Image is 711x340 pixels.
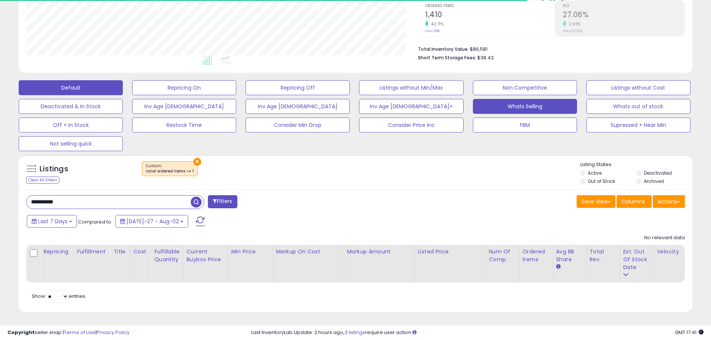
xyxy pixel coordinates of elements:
button: Filters [208,195,237,208]
button: Columns [617,195,652,208]
div: Fulfillable Quantity [154,248,180,263]
label: Deactivated [644,170,672,176]
div: Min Price [231,248,270,256]
div: Clear All Filters [26,177,59,184]
a: Privacy Policy [97,329,130,336]
a: 3 listings [344,329,365,336]
span: Show: entries [32,293,85,300]
div: total ordered items >= 1 [146,169,194,174]
label: Active [588,170,602,176]
span: Compared to: [78,218,112,225]
button: Inv Age [DEMOGRAPHIC_DATA] [132,99,236,114]
div: Markup Amount [347,248,412,256]
label: Out of Stock [588,178,615,184]
span: Columns [621,198,645,205]
button: Deactivated & In Stock [19,99,123,114]
th: The percentage added to the cost of goods (COGS) that forms the calculator for Min & Max prices. [273,245,344,283]
span: Last 7 Days [38,218,68,225]
button: Whats Selling [473,99,577,114]
button: Not selling quick [19,136,123,151]
a: Terms of Use [64,329,96,336]
button: Listings without Cost [586,80,690,95]
div: Title [113,248,127,256]
p: Listing States: [580,161,692,168]
button: Inv Age [DEMOGRAPHIC_DATA]+ [359,99,463,114]
button: Default [19,80,123,95]
button: Last 7 Days [27,215,77,228]
div: Fulfillment [77,248,107,256]
div: Velocity [657,248,684,256]
div: No relevant data [644,234,685,241]
div: Avg BB Share [556,248,583,263]
div: Repricing [43,248,71,256]
span: 2025-08-10 17:41 GMT [675,329,704,336]
small: Avg BB Share. [556,263,561,270]
h5: Listings [40,164,68,174]
button: × [193,158,201,166]
div: Markup on Cost [276,248,341,256]
button: Repricing On [132,80,236,95]
button: Whats out of stock [586,99,690,114]
button: Actions [653,195,685,208]
button: Non Competitive [473,80,577,95]
button: Consider Min Drop [246,118,350,132]
div: Last InventoryLab Update: 2 hours ago, require user action. [251,329,704,336]
button: FBM [473,118,577,132]
strong: Copyright [7,329,35,336]
button: Supressed + Near Min [586,118,690,132]
button: [DATE]-27 - Aug-02 [115,215,188,228]
div: Num of Comp. [489,248,516,263]
div: Ordered Items [523,248,550,263]
div: Cost [134,248,148,256]
button: Repricing Off [246,80,350,95]
button: Restock Time [132,118,236,132]
label: Archived [644,178,664,184]
div: Current Buybox Price [187,248,225,263]
button: Consider Price Inc [359,118,463,132]
button: Listings without Min/Max [359,80,463,95]
span: Custom: [146,163,194,174]
button: Off + In Stock [19,118,123,132]
div: Est. Out Of Stock Date [623,248,651,271]
button: Inv Age [DEMOGRAPHIC_DATA] [246,99,350,114]
div: Total Rev. [590,248,617,263]
span: [DATE]-27 - Aug-02 [127,218,179,225]
div: seller snap | | [7,329,130,336]
div: Listed Price [418,248,483,256]
button: Save View [577,195,615,208]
